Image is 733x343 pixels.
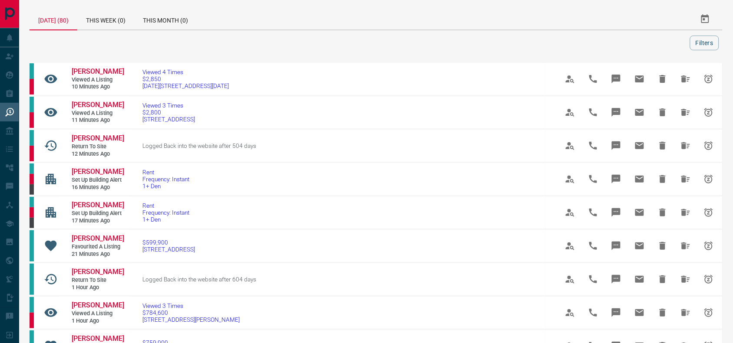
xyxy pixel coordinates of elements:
[142,246,195,253] span: [STREET_ADDRESS]
[30,9,77,30] div: [DATE] (80)
[142,209,189,216] span: Frequency: Instant
[142,239,195,246] span: $599,900
[30,264,34,295] div: condos.ca
[142,102,195,123] a: Viewed 3 Times$2,800[STREET_ADDRESS]
[72,334,124,343] span: [PERSON_NAME]
[30,79,34,95] div: property.ca
[72,277,124,284] span: Return to Site
[606,302,627,323] span: Message
[629,69,650,89] span: Email
[72,101,124,109] span: [PERSON_NAME]
[583,235,604,256] span: Call
[72,251,124,258] span: 21 minutes ago
[675,235,696,256] span: Hide All from Adam Powell
[72,217,124,225] span: 17 minutes ago
[72,150,124,158] span: 12 minutes ago
[142,169,189,189] a: RentFrequency: Instant1+ Den
[72,134,124,143] a: [PERSON_NAME]
[142,69,229,89] a: Viewed 4 Times$2,850[DATE][STREET_ADDRESS][DATE]
[698,135,719,156] span: Snooze
[629,102,650,123] span: Email
[142,216,189,223] span: 1+ Den
[72,167,124,176] a: [PERSON_NAME]
[583,69,604,89] span: Call
[675,69,696,89] span: Hide All from Aziza Swartz
[30,146,34,161] div: property.ca
[560,69,581,89] span: View Profile
[142,142,256,149] span: Logged Back into the website after 504 days
[606,235,627,256] span: Message
[72,167,124,176] span: [PERSON_NAME]
[560,202,581,223] span: View Profile
[142,302,240,323] a: Viewed 3 Times$784,600[STREET_ADDRESS][PERSON_NAME]
[583,202,604,223] span: Call
[30,218,34,228] div: mrloft.ca
[142,82,229,89] span: [DATE][STREET_ADDRESS][DATE]
[652,302,673,323] span: Hide
[72,243,124,251] span: Favourited a Listing
[142,309,240,316] span: $784,600
[77,9,134,29] div: This Week (0)
[30,297,34,313] div: condos.ca
[142,109,195,116] span: $2,800
[675,169,696,189] span: Hide All from Shonna Smith
[72,101,124,110] a: [PERSON_NAME]
[560,302,581,323] span: View Profile
[583,169,604,189] span: Call
[142,75,229,82] span: $2,850
[652,269,673,290] span: Hide
[72,310,124,317] span: Viewed a Listing
[30,197,34,207] div: condos.ca
[72,67,124,76] a: [PERSON_NAME]
[30,130,34,146] div: condos.ca
[72,110,124,117] span: Viewed a Listing
[652,235,673,256] span: Hide
[30,230,34,261] div: condos.ca
[675,135,696,156] span: Hide All from Aziza Swartz
[72,234,124,243] a: [PERSON_NAME]
[652,169,673,189] span: Hide
[606,202,627,223] span: Message
[629,135,650,156] span: Email
[583,135,604,156] span: Call
[30,63,34,79] div: condos.ca
[698,169,719,189] span: Snooze
[142,316,240,323] span: [STREET_ADDRESS][PERSON_NAME]
[560,269,581,290] span: View Profile
[560,135,581,156] span: View Profile
[698,269,719,290] span: Snooze
[606,69,627,89] span: Message
[560,169,581,189] span: View Profile
[142,69,229,75] span: Viewed 4 Times
[142,276,256,283] span: Logged Back into the website after 604 days
[134,9,197,29] div: This Month (0)
[72,301,124,310] a: [PERSON_NAME]
[72,83,124,91] span: 10 minutes ago
[72,176,124,184] span: Set up Building Alert
[698,302,719,323] span: Snooze
[606,169,627,189] span: Message
[583,302,604,323] span: Call
[72,317,124,325] span: 1 hour ago
[675,202,696,223] span: Hide All from Shonna Smith
[72,134,124,142] span: [PERSON_NAME]
[142,202,189,223] a: RentFrequency: Instant1+ Den
[30,313,34,328] div: property.ca
[72,184,124,191] span: 16 minutes ago
[629,302,650,323] span: Email
[30,112,34,128] div: property.ca
[606,135,627,156] span: Message
[30,97,34,112] div: condos.ca
[629,269,650,290] span: Email
[72,76,124,84] span: Viewed a Listing
[142,169,189,176] span: Rent
[583,102,604,123] span: Call
[30,184,34,195] div: mrloft.ca
[698,69,719,89] span: Snooze
[30,174,34,184] div: property.ca
[698,235,719,256] span: Snooze
[629,202,650,223] span: Email
[72,201,124,210] a: [PERSON_NAME]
